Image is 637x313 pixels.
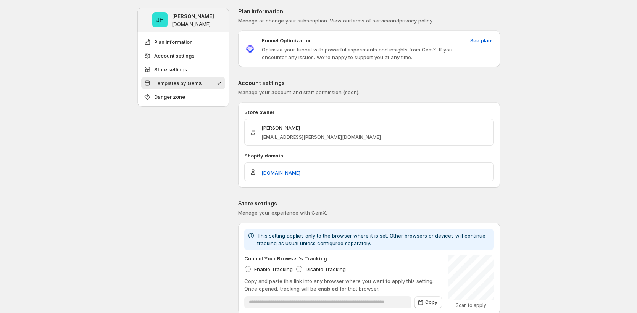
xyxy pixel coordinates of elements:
span: Store settings [154,66,187,73]
p: [PERSON_NAME] [172,12,214,20]
span: enabled [318,286,338,292]
p: Plan information [238,8,500,15]
button: Danger zone [141,91,225,103]
text: JH [156,16,164,24]
button: Copy [414,296,442,308]
span: Copy [425,299,437,305]
p: Funnel Optimization [262,37,312,44]
button: Templates by GemX [141,77,225,89]
p: Shopify domain [244,152,494,159]
button: Store settings [141,63,225,75]
p: Optimize your funnel with powerful experiments and insights from GemX. If you encounter any issue... [262,46,467,61]
p: [DOMAIN_NAME] [172,21,211,27]
span: Templates by GemX [154,79,202,87]
p: [EMAIL_ADDRESS][PERSON_NAME][DOMAIN_NAME] [261,133,381,141]
p: Account settings [238,79,500,87]
button: Plan information [141,36,225,48]
span: This setting applies only to the browser where it is set. Other browsers or devices will continue... [257,233,485,246]
p: [PERSON_NAME] [261,124,381,132]
p: Scan to apply [448,302,494,308]
span: Account settings [154,52,194,59]
p: Store settings [238,200,500,207]
span: Jena Hoang [152,12,168,27]
span: Disable Tracking [306,266,346,272]
span: Danger zone [154,93,185,101]
span: Manage your experience with GemX. [238,210,327,216]
span: Manage or change your subscription. View our and . [238,18,433,24]
p: Store owner [244,108,494,116]
a: privacy policy [399,18,432,24]
a: [DOMAIN_NAME] [261,169,300,177]
p: Control Your Browser's Tracking [244,255,327,262]
a: terms of service [351,18,390,24]
button: See plans [466,34,498,47]
button: Account settings [141,50,225,62]
span: Enable Tracking [254,266,293,272]
p: Copy and paste this link into any browser where you want to apply this setting. Once opened, trac... [244,277,442,292]
span: See plans [470,37,494,44]
span: Plan information [154,38,193,46]
span: Manage your account and staff permission (soon). [238,89,360,95]
img: Funnel Optimization [244,43,256,55]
